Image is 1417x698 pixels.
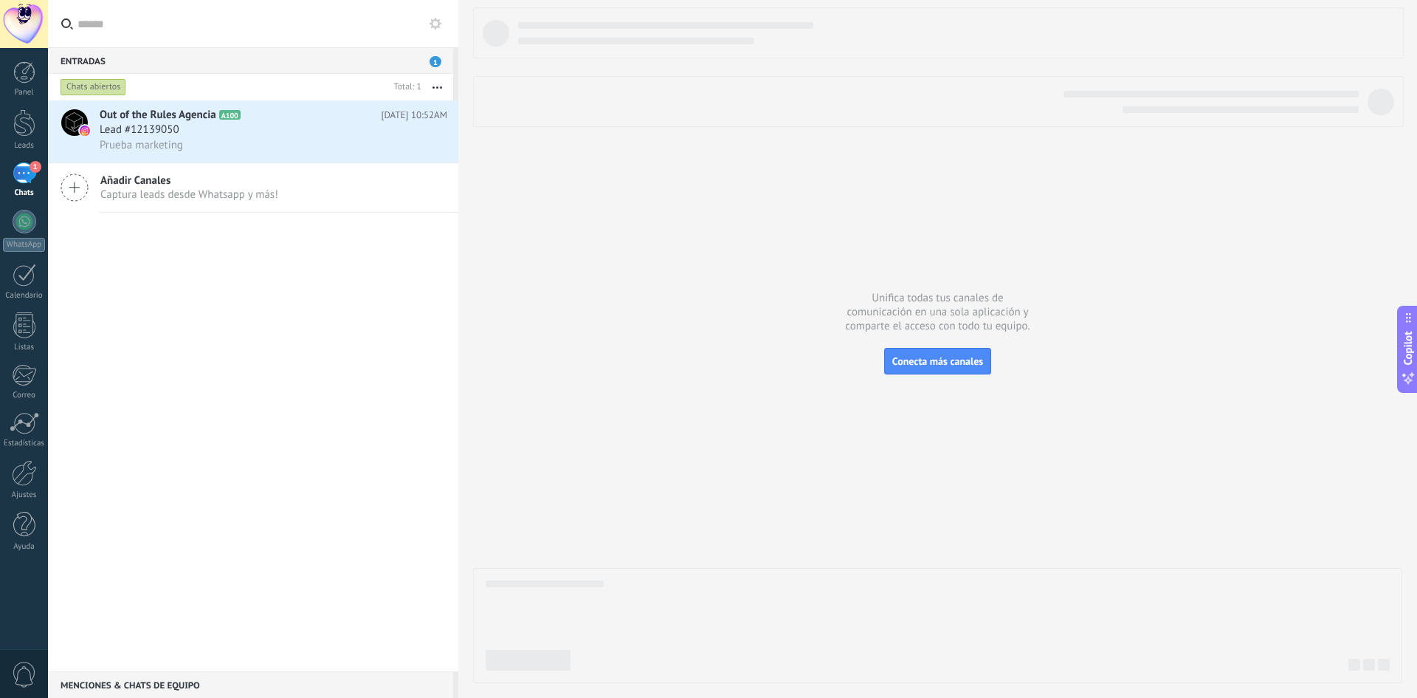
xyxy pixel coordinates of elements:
[61,78,126,96] div: Chats abiertos
[100,138,183,152] span: Prueba marketing
[421,74,453,100] button: Más
[48,100,458,162] a: avatariconOut of the Rules AgenciaA100[DATE] 10:52AMLead #12139050Prueba marketing
[3,391,46,400] div: Correo
[100,174,278,188] span: Añadir Canales
[892,355,983,368] span: Conecta más canales
[1401,331,1416,365] span: Copilot
[3,238,45,252] div: WhatsApp
[3,343,46,352] div: Listas
[3,439,46,448] div: Estadísticas
[3,490,46,500] div: Ajustes
[430,56,441,67] span: 1
[100,108,216,123] span: Out of the Rules Agencia
[48,671,453,698] div: Menciones & Chats de equipo
[3,188,46,198] div: Chats
[219,110,241,120] span: A100
[3,291,46,301] div: Calendario
[884,348,991,374] button: Conecta más canales
[3,141,46,151] div: Leads
[3,542,46,552] div: Ayuda
[388,80,421,95] div: Total: 1
[80,126,90,136] img: icon
[48,47,453,74] div: Entradas
[100,123,179,137] span: Lead #12139050
[381,108,447,123] span: [DATE] 10:52AM
[30,161,41,173] span: 1
[100,188,278,202] span: Captura leads desde Whatsapp y más!
[3,88,46,97] div: Panel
